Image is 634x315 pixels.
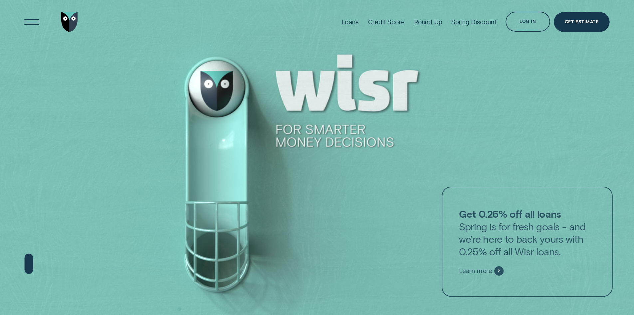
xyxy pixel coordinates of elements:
[506,12,550,32] button: Log in
[459,267,492,275] span: Learn more
[459,208,560,220] strong: Get 0.25% off all loans
[414,18,442,26] div: Round Up
[442,186,613,296] a: Get 0.25% off all loansSpring is for fresh goals - and we’re here to back yours with 0.25% off al...
[451,18,496,26] div: Spring Discount
[61,12,78,32] img: Wisr
[368,18,405,26] div: Credit Score
[554,12,610,32] a: Get Estimate
[459,208,595,258] p: Spring is for fresh goals - and we’re here to back yours with 0.25% off all Wisr loans.
[22,12,42,32] button: Open Menu
[341,18,359,26] div: Loans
